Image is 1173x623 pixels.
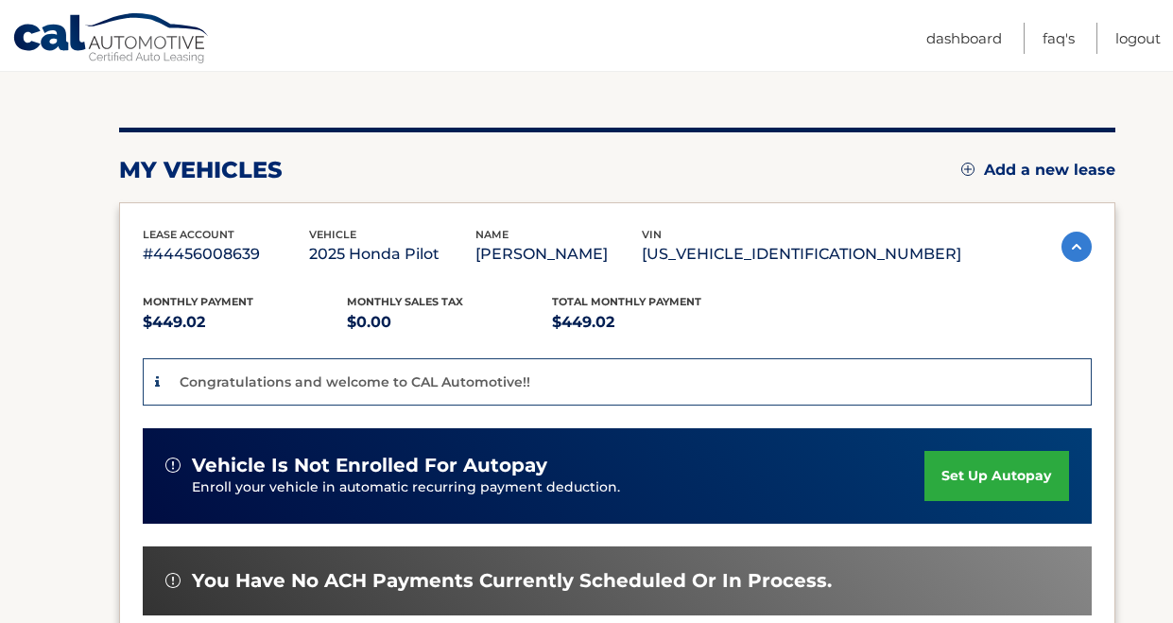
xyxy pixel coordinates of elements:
p: Congratulations and welcome to CAL Automotive!! [180,373,530,390]
a: Dashboard [926,23,1002,54]
p: [PERSON_NAME] [475,241,642,268]
span: vehicle [309,228,356,241]
span: lease account [143,228,234,241]
p: $0.00 [347,309,552,336]
p: Enroll your vehicle in automatic recurring payment deduction. [192,477,925,498]
img: alert-white.svg [165,458,181,473]
p: 2025 Honda Pilot [309,241,475,268]
span: name [475,228,509,241]
span: Total Monthly Payment [552,295,701,308]
a: Logout [1115,23,1161,54]
img: alert-white.svg [165,573,181,588]
span: Monthly sales Tax [347,295,463,308]
span: You have no ACH payments currently scheduled or in process. [192,569,832,593]
span: vehicle is not enrolled for autopay [192,454,547,477]
h2: my vehicles [119,156,283,184]
span: vin [642,228,662,241]
a: Cal Automotive [12,12,211,67]
span: Monthly Payment [143,295,253,308]
a: FAQ's [1043,23,1075,54]
p: $449.02 [143,309,348,336]
img: accordion-active.svg [1061,232,1092,262]
p: $449.02 [552,309,757,336]
p: [US_VEHICLE_IDENTIFICATION_NUMBER] [642,241,961,268]
img: add.svg [961,163,975,176]
p: #44456008639 [143,241,309,268]
a: set up autopay [924,451,1068,501]
a: Add a new lease [961,161,1115,180]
